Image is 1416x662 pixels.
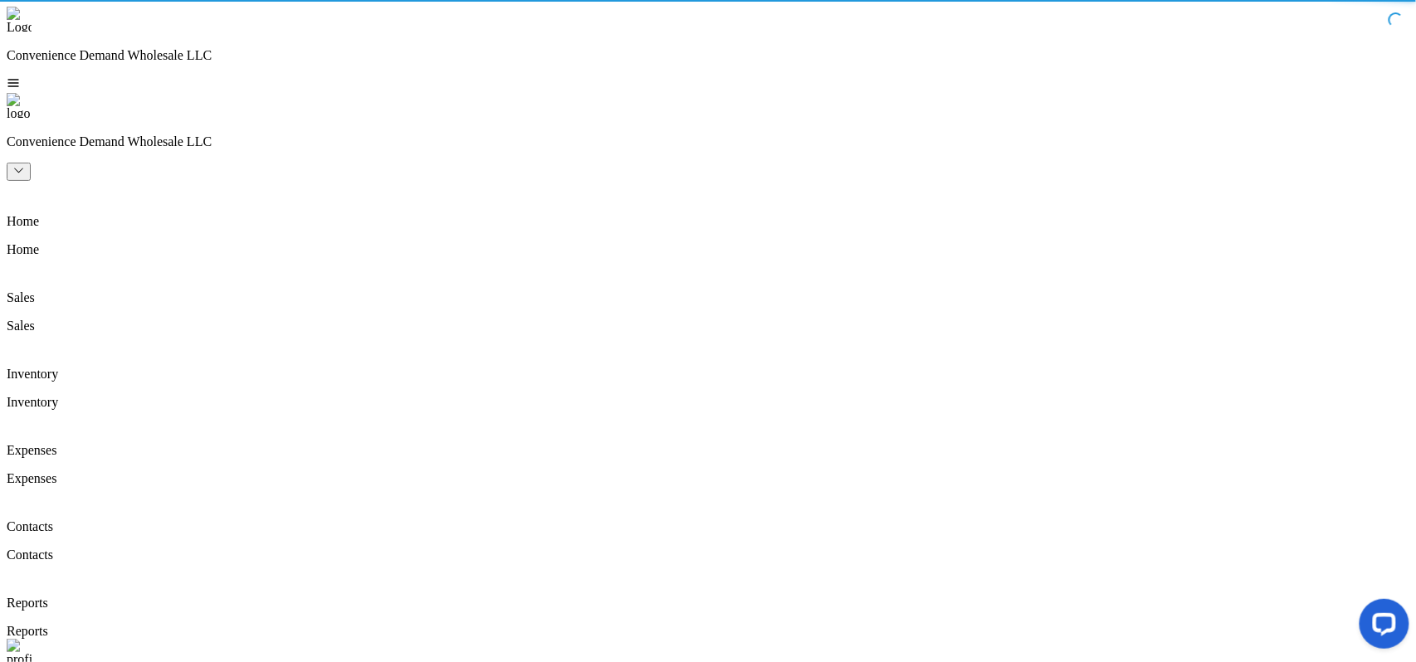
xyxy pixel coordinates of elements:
p: Home [7,214,1409,229]
p: Convenience Demand Wholesale LLC [7,48,1409,63]
span: Home [7,242,39,256]
span: Inventory [7,395,58,409]
span: Contacts [7,548,53,562]
img: logo [7,93,32,118]
p: Contacts [7,519,1409,534]
span: Sales [7,319,35,333]
p: Convenience Demand Wholesale LLC [7,134,1409,149]
p: Reports [7,596,1409,611]
img: Logo [7,7,32,32]
p: Inventory [7,367,1409,382]
span: Reports [7,624,48,638]
p: Expenses [7,443,1409,458]
span: Expenses [7,471,56,485]
iframe: LiveChat chat widget [1346,592,1416,662]
p: Sales [7,290,1409,305]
